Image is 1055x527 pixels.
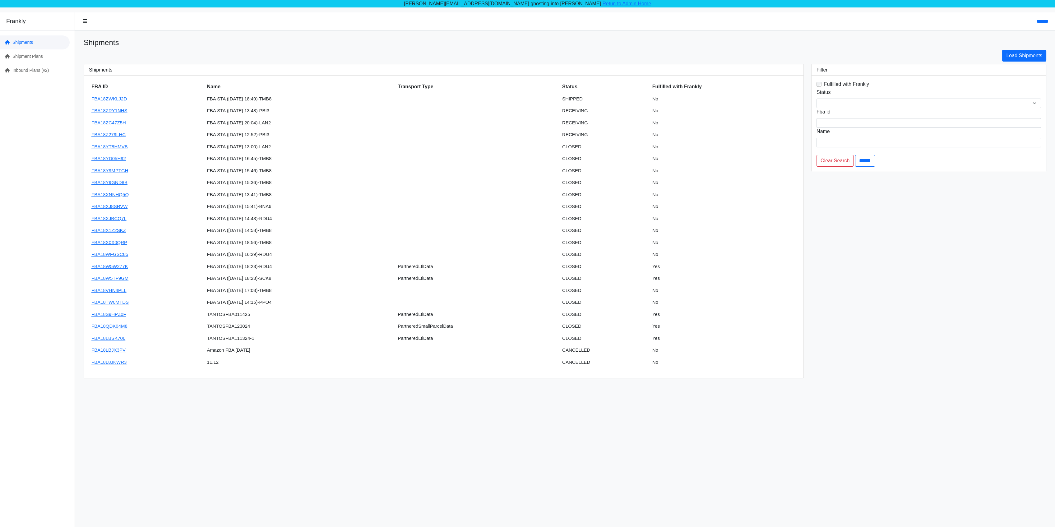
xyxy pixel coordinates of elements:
[650,272,798,284] td: Yes
[205,224,396,237] td: FBA STA ([DATE] 14:58)-TMB8
[91,275,128,281] a: FBA18W5TF9GM
[817,89,831,96] label: Status
[650,284,798,297] td: No
[205,93,396,105] td: FBA STA ([DATE] 18:49)-TMB8
[91,299,129,305] a: FBA18TW0MTDS
[560,272,650,284] td: CLOSED
[91,335,125,341] a: FBA18LBSK706
[395,320,560,332] td: PartneredSmallParcelData
[205,248,396,261] td: FBA STA ([DATE] 16:29)-RDU4
[650,93,798,105] td: No
[205,201,396,213] td: FBA STA ([DATE] 15:41)-BNA6
[560,261,650,273] td: CLOSED
[91,168,128,173] a: FBA18Y9MPTGH
[560,153,650,165] td: CLOSED
[560,201,650,213] td: CLOSED
[91,96,127,101] a: FBA18ZWKLJ2D
[650,129,798,141] td: No
[650,344,798,356] td: No
[91,359,127,365] a: FBA18L8JKWR3
[560,141,650,153] td: CLOSED
[84,38,1046,47] h1: Shipments
[91,120,126,125] a: FBA18ZC47Z5H
[205,237,396,249] td: FBA STA ([DATE] 18:56)-TMB8
[395,261,560,273] td: PartneredLtlData
[650,308,798,321] td: Yes
[560,129,650,141] td: RECEIVING
[817,128,830,135] label: Name
[1002,50,1046,62] a: Load Shipments
[560,213,650,225] td: CLOSED
[205,117,396,129] td: FBA STA ([DATE] 20:04)-LAN2
[650,224,798,237] td: No
[205,129,396,141] td: FBA STA ([DATE] 12:52)-PBI3
[650,81,798,93] th: Fulfilled with Frankly
[560,284,650,297] td: CLOSED
[395,272,560,284] td: PartneredLtlData
[560,248,650,261] td: CLOSED
[205,332,396,344] td: TANTOSFBA111324-1
[560,224,650,237] td: CLOSED
[395,308,560,321] td: PartneredLtlData
[91,156,126,161] a: FBA18YD05H92
[91,108,127,113] a: FBA18ZRY1NHS
[824,81,869,88] label: Fulfilled with Frankly
[205,296,396,308] td: FBA STA ([DATE] 14:15)-PPO4
[650,332,798,344] td: Yes
[650,201,798,213] td: No
[91,312,126,317] a: FBA18S9HPZ0F
[650,177,798,189] td: No
[650,105,798,117] td: No
[91,252,128,257] a: FBA18WFGSC85
[205,272,396,284] td: FBA STA ([DATE] 18:23)-SCK8
[560,189,650,201] td: CLOSED
[395,81,560,93] th: Transport Type
[817,155,854,167] a: Clear Search
[560,308,650,321] td: CLOSED
[560,296,650,308] td: CLOSED
[91,240,127,245] a: FBA18X0X0QRP
[650,356,798,368] td: No
[560,177,650,189] td: CLOSED
[560,320,650,332] td: CLOSED
[650,117,798,129] td: No
[205,153,396,165] td: FBA STA ([DATE] 16:45)-TMB8
[650,320,798,332] td: Yes
[205,165,396,177] td: FBA STA ([DATE] 15:46)-TMB8
[560,332,650,344] td: CLOSED
[91,216,127,221] a: FBA18XJBCQ7L
[560,81,650,93] th: Status
[650,248,798,261] td: No
[650,189,798,201] td: No
[560,93,650,105] td: SHIPPED
[560,165,650,177] td: CLOSED
[91,192,129,197] a: FBA18XNNHQ5Q
[89,81,205,93] th: FBA ID
[205,141,396,153] td: FBA STA ([DATE] 13:00)-LAN2
[205,81,396,93] th: Name
[205,320,396,332] td: TANTOSFBA123024
[91,347,126,353] a: FBA18LBJX3PV
[205,105,396,117] td: FBA STA ([DATE] 13:48)-PBI3
[91,288,127,293] a: FBA18VHN4PLL
[91,204,127,209] a: FBA18XJ8SRVW
[91,323,127,329] a: FBA18QDK04M8
[817,67,1041,73] h3: Filter
[650,165,798,177] td: No
[395,332,560,344] td: PartneredLtlData
[560,237,650,249] td: CLOSED
[560,105,650,117] td: RECEIVING
[205,189,396,201] td: FBA STA ([DATE] 13:41)-TMB8
[91,228,126,233] a: FBA18X1Z2SKZ
[650,213,798,225] td: No
[91,144,128,149] a: FBA18YT8HMVB
[91,180,127,185] a: FBA18Y9GND8B
[560,344,650,356] td: CANCELLED
[560,356,650,368] td: CANCELLED
[650,153,798,165] td: No
[205,356,396,368] td: 11.12
[650,141,798,153] td: No
[205,177,396,189] td: FBA STA ([DATE] 15:36)-TMB8
[205,284,396,297] td: FBA STA ([DATE] 17:03)-TMB8
[205,261,396,273] td: FBA STA ([DATE] 18:23)-RDU4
